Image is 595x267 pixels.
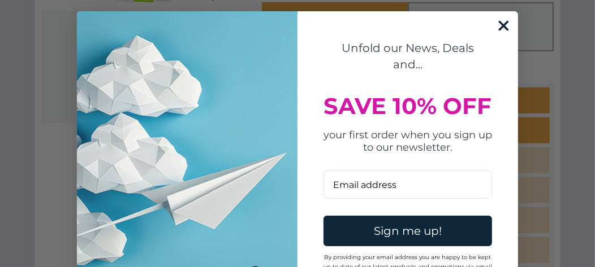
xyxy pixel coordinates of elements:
span: your first order when you sign up to our newsletter. [324,129,492,154]
span: SAVE 10% OFF [324,92,492,120]
input: Email address [324,170,492,199]
button: Sign me up! [324,216,492,246]
span: Unfold our News, Deals and... [342,41,474,71]
button: Close dialog [494,16,514,36]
